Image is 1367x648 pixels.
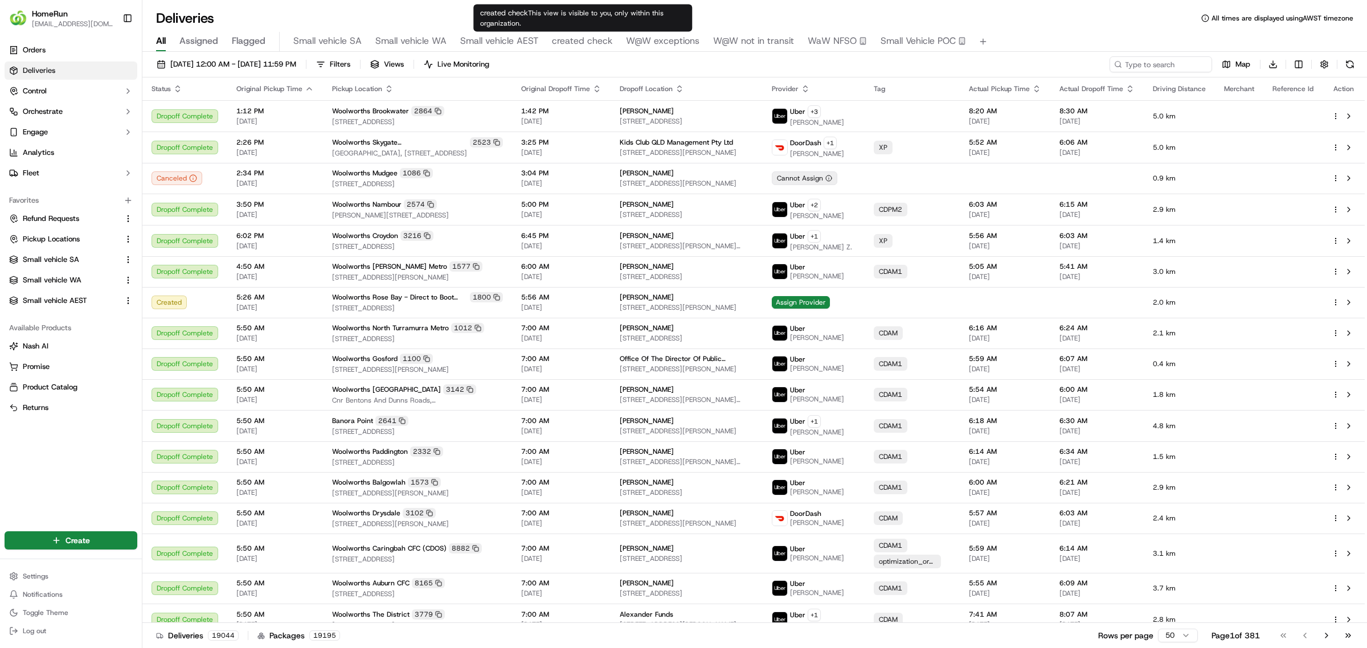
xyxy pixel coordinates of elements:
[772,511,787,526] img: doordash_logo_v2.png
[521,364,601,374] span: [DATE]
[620,179,753,188] span: [STREET_ADDRESS][PERSON_NAME]
[626,34,699,48] span: W@W exceptions
[790,149,844,158] span: [PERSON_NAME]
[790,385,805,395] span: Uber
[620,231,674,240] span: [PERSON_NAME]
[1059,241,1135,251] span: [DATE]
[1153,298,1206,307] span: 2.0 km
[969,354,1041,363] span: 5:59 AM
[1059,106,1135,116] span: 8:30 AM
[1153,84,1206,93] span: Driving Distance
[969,385,1041,394] span: 5:54 AM
[23,65,55,76] span: Deliveries
[1153,267,1206,276] span: 3.0 km
[236,148,314,157] span: [DATE]
[156,34,166,48] span: All
[236,200,314,209] span: 3:50 PM
[332,169,398,178] span: Woolworths Mudgee
[620,200,674,209] span: [PERSON_NAME]
[5,61,137,80] a: Deliveries
[790,200,805,210] span: Uber
[790,243,852,252] span: [PERSON_NAME] Z.
[375,34,447,48] span: Small vehicle WA
[236,334,314,343] span: [DATE]
[23,403,48,413] span: Returns
[521,106,601,116] span: 1:42 PM
[790,272,844,281] span: [PERSON_NAME]
[23,341,48,351] span: Nash AI
[521,84,590,93] span: Original Dropoff Time
[790,417,805,426] span: Uber
[1059,117,1135,126] span: [DATE]
[1332,84,1356,93] div: Action
[5,41,137,59] a: Orders
[521,241,601,251] span: [DATE]
[410,446,443,457] div: 2332
[400,354,433,364] div: 1100
[969,364,1041,374] span: [DATE]
[152,84,171,93] span: Status
[236,241,314,251] span: [DATE]
[521,262,601,271] span: 6:00 AM
[521,169,601,178] span: 3:04 PM
[1059,231,1135,240] span: 6:03 AM
[1153,236,1206,245] span: 1.4 km
[521,426,601,436] span: [DATE]
[32,19,113,28] span: [EMAIL_ADDRESS][DOMAIN_NAME]
[9,234,119,244] a: Pickup Locations
[236,169,314,178] span: 2:34 PM
[1059,138,1135,147] span: 6:06 AM
[521,200,601,209] span: 5:00 PM
[332,149,503,158] span: [GEOGRAPHIC_DATA], [STREET_ADDRESS]
[772,202,787,217] img: uber-new-logo.jpeg
[620,84,673,93] span: Dropoff Location
[808,105,821,118] button: +3
[5,164,137,182] button: Fleet
[879,143,887,152] span: XP
[790,138,821,147] span: DoorDash
[790,395,844,404] span: [PERSON_NAME]
[620,138,733,147] span: Kids Club QLD Management Pty Ltd
[772,480,787,495] img: uber-new-logo.jpeg
[879,421,902,430] span: CDAM1
[790,324,805,333] span: Uber
[152,171,202,185] button: Canceled
[1153,205,1206,214] span: 2.9 km
[521,179,601,188] span: [DATE]
[1059,148,1135,157] span: [DATE]
[332,427,503,436] span: [STREET_ADDRESS]
[179,34,218,48] span: Assigned
[332,231,398,240] span: Woolworths Croydon
[1153,329,1206,338] span: 2.1 km
[23,86,47,96] span: Control
[9,255,119,265] a: Small vehicle SA
[9,362,133,372] a: Promise
[521,323,601,333] span: 7:00 AM
[1059,426,1135,436] span: [DATE]
[969,106,1041,116] span: 8:20 AM
[879,359,902,368] span: CDAM1
[1110,56,1212,72] input: Type to search
[9,382,133,392] a: Product Catalog
[1059,385,1135,394] span: 6:00 AM
[236,84,302,93] span: Original Pickup Time
[521,395,601,404] span: [DATE]
[1059,395,1135,404] span: [DATE]
[23,382,77,392] span: Product Catalog
[713,34,794,48] span: W@W not in transit
[449,261,482,272] div: 1577
[23,626,46,635] span: Log out
[400,231,433,241] div: 3216
[236,293,314,302] span: 5:26 AM
[9,275,119,285] a: Small vehicle WA
[1235,59,1250,69] span: Map
[879,390,902,399] span: CDAM1
[1153,359,1206,368] span: 0.4 km
[521,303,601,312] span: [DATE]
[311,56,355,72] button: Filters
[879,236,887,245] span: XP
[620,148,753,157] span: [STREET_ADDRESS][PERSON_NAME]
[808,609,821,621] button: +1
[824,137,837,149] button: +1
[5,587,137,602] button: Notifications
